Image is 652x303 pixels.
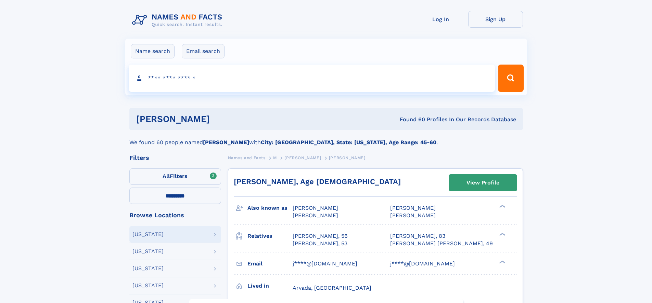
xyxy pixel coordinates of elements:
[284,155,321,160] span: [PERSON_NAME]
[449,175,517,191] a: View Profile
[390,240,493,247] a: [PERSON_NAME] [PERSON_NAME], 49
[466,175,499,191] div: View Profile
[129,212,221,218] div: Browse Locations
[498,204,506,209] div: ❯
[131,44,175,58] label: Name search
[247,258,293,270] h3: Email
[132,283,164,288] div: [US_STATE]
[498,65,523,92] button: Search Button
[390,212,436,219] span: [PERSON_NAME]
[284,153,321,162] a: [PERSON_NAME]
[247,202,293,214] h3: Also known as
[293,205,338,211] span: [PERSON_NAME]
[136,115,305,123] h1: [PERSON_NAME]
[293,212,338,219] span: [PERSON_NAME]
[129,155,221,161] div: Filters
[132,249,164,254] div: [US_STATE]
[305,116,516,123] div: Found 60 Profiles In Our Records Database
[390,205,436,211] span: [PERSON_NAME]
[293,232,348,240] a: [PERSON_NAME], 56
[498,260,506,264] div: ❯
[163,173,170,179] span: All
[129,65,495,92] input: search input
[247,230,293,242] h3: Relatives
[390,232,445,240] a: [PERSON_NAME], 83
[132,266,164,271] div: [US_STATE]
[132,232,164,237] div: [US_STATE]
[293,285,371,291] span: Arvada, [GEOGRAPHIC_DATA]
[261,139,436,146] b: City: [GEOGRAPHIC_DATA], State: [US_STATE], Age Range: 45-60
[293,240,347,247] a: [PERSON_NAME], 53
[273,155,277,160] span: M
[247,280,293,292] h3: Lived in
[228,153,266,162] a: Names and Facts
[468,11,523,28] a: Sign Up
[203,139,249,146] b: [PERSON_NAME]
[234,177,401,186] a: [PERSON_NAME], Age [DEMOGRAPHIC_DATA]
[129,168,221,185] label: Filters
[498,232,506,236] div: ❯
[129,130,523,147] div: We found 60 people named with .
[129,11,228,29] img: Logo Names and Facts
[329,155,366,160] span: [PERSON_NAME]
[273,153,277,162] a: M
[413,11,468,28] a: Log In
[182,44,225,58] label: Email search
